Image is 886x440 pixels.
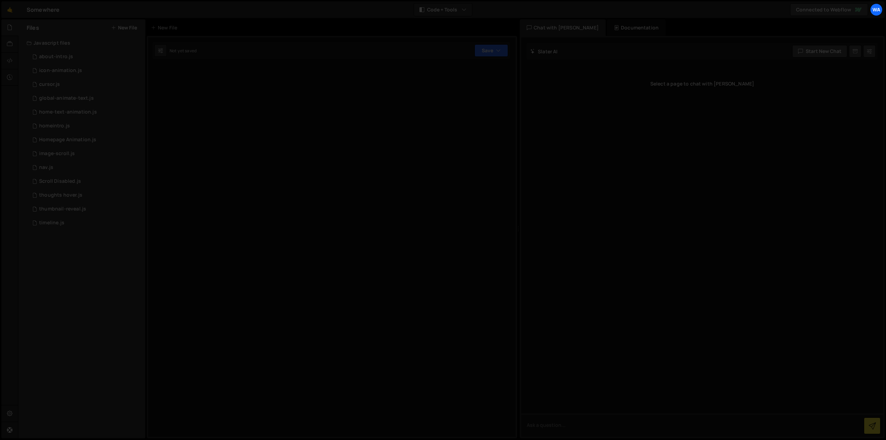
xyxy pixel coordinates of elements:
div: Javascript files [18,36,145,50]
div: 16169/45106.js [27,64,145,78]
div: Chat with [PERSON_NAME] [520,19,606,36]
div: Homepage Animation.js [39,137,96,143]
div: about-intro.js [39,54,73,60]
div: thumbnail-reveal.js [39,206,86,212]
div: thoughts hover.js [39,192,82,198]
div: home-text-animation.js [39,109,97,115]
a: Connected to Webflow [790,3,868,16]
div: image-scroll.js [39,151,75,157]
button: Code + Tools [414,3,472,16]
a: Wa [870,3,883,16]
div: cursor.js [39,81,60,88]
div: homeintro.js [39,123,70,129]
div: Scroll Disabled.js [39,178,81,185]
div: nav.js [39,164,53,171]
div: 16169/43539.js [27,133,145,147]
div: New File [151,24,180,31]
div: 16169/43650.js [27,216,145,230]
div: 16169/43896.js [27,91,145,105]
div: 16169/43484.js [27,174,145,188]
button: Start new chat [792,45,847,57]
div: 16169/43473.js [27,50,145,64]
div: 16169/43658.js [27,119,145,133]
div: 16169/43943.js [27,202,145,216]
div: 16169/43840.js [27,78,145,91]
h2: Slater AI [530,48,558,55]
div: 16169/43836.js [27,105,145,119]
h2: Files [27,24,39,32]
div: Not yet saved [170,48,197,54]
div: Somewhere [27,6,60,14]
div: icon-animation.js [39,68,82,74]
div: 16169/43492.js [27,147,145,161]
div: 16169/43960.js [27,161,145,174]
div: timeline.js [39,220,64,226]
a: 🤙 [1,1,18,18]
button: Save [474,44,508,57]
div: Documentation [607,19,666,36]
div: 16169/43632.js [27,188,145,202]
div: global-animate-text.js [39,95,94,101]
button: New File [111,25,137,30]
